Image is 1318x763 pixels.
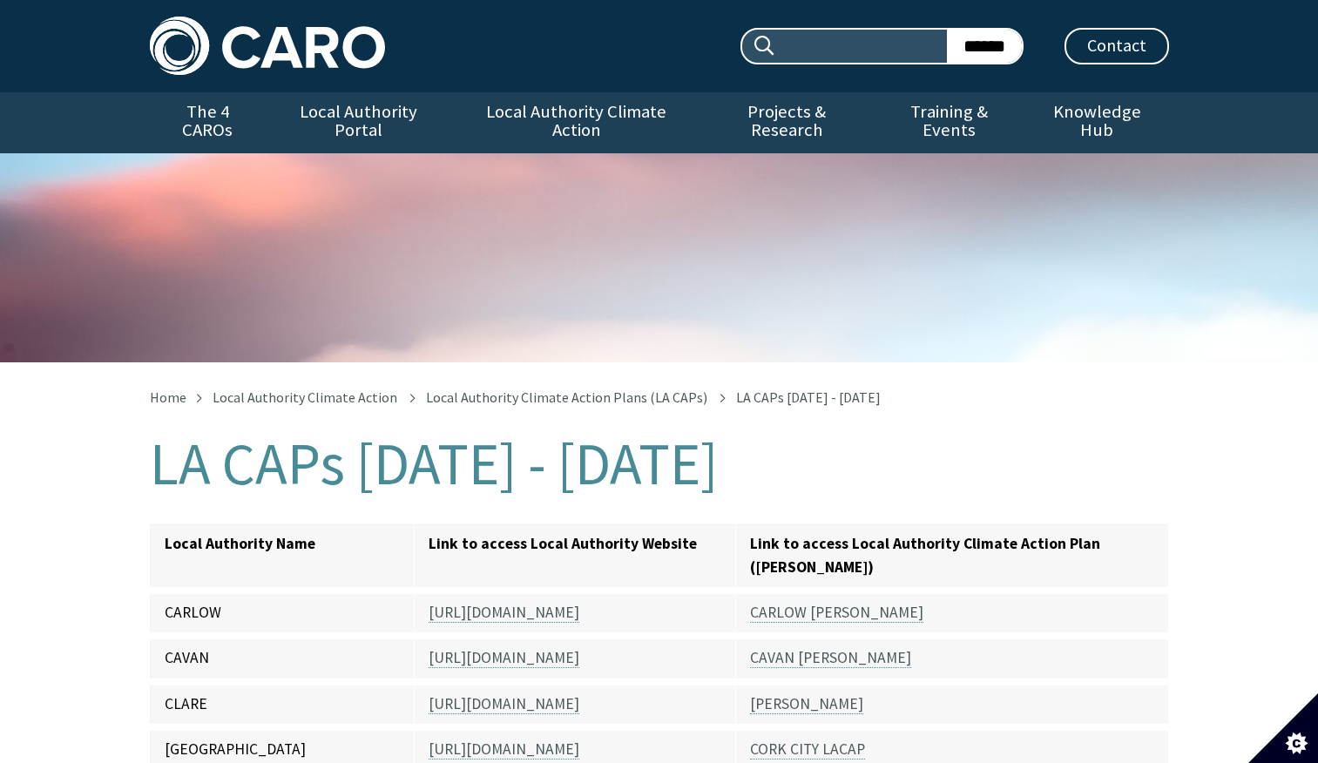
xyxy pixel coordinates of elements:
button: Set cookie preferences [1248,693,1318,763]
td: CARLOW [150,591,415,636]
a: Local Authority Portal [266,92,452,153]
strong: Link to access Local Authority Website [429,534,697,553]
a: [URL][DOMAIN_NAME] [429,603,579,623]
td: CAVAN [150,636,415,681]
a: [URL][DOMAIN_NAME] [429,648,579,668]
h1: LA CAPs [DATE] - [DATE] [150,432,1169,496]
a: Home [150,388,186,406]
a: Local Authority Climate Action [452,92,700,153]
a: Local Authority Climate Action [213,388,397,406]
a: [PERSON_NAME] [750,694,863,714]
a: CAVAN [PERSON_NAME] [750,648,911,668]
a: Local Authority Climate Action Plans (LA CAPs) [426,388,707,406]
a: Contact [1065,28,1169,64]
strong: Link to access Local Authority Climate Action Plan ([PERSON_NAME]) [750,534,1100,576]
a: [URL][DOMAIN_NAME] [429,739,579,760]
a: Projects & Research [700,92,873,153]
span: LA CAPs [DATE] - [DATE] [736,388,881,406]
a: CARLOW [PERSON_NAME] [750,603,923,623]
a: The 4 CAROs [150,92,266,153]
a: CORK CITY LACAP [750,739,865,760]
a: Knowledge Hub [1025,92,1168,153]
strong: Local Authority Name [165,534,315,553]
td: CLARE [150,682,415,727]
img: Caro logo [150,17,385,75]
a: Training & Events [873,92,1025,153]
a: [URL][DOMAIN_NAME] [429,694,579,714]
